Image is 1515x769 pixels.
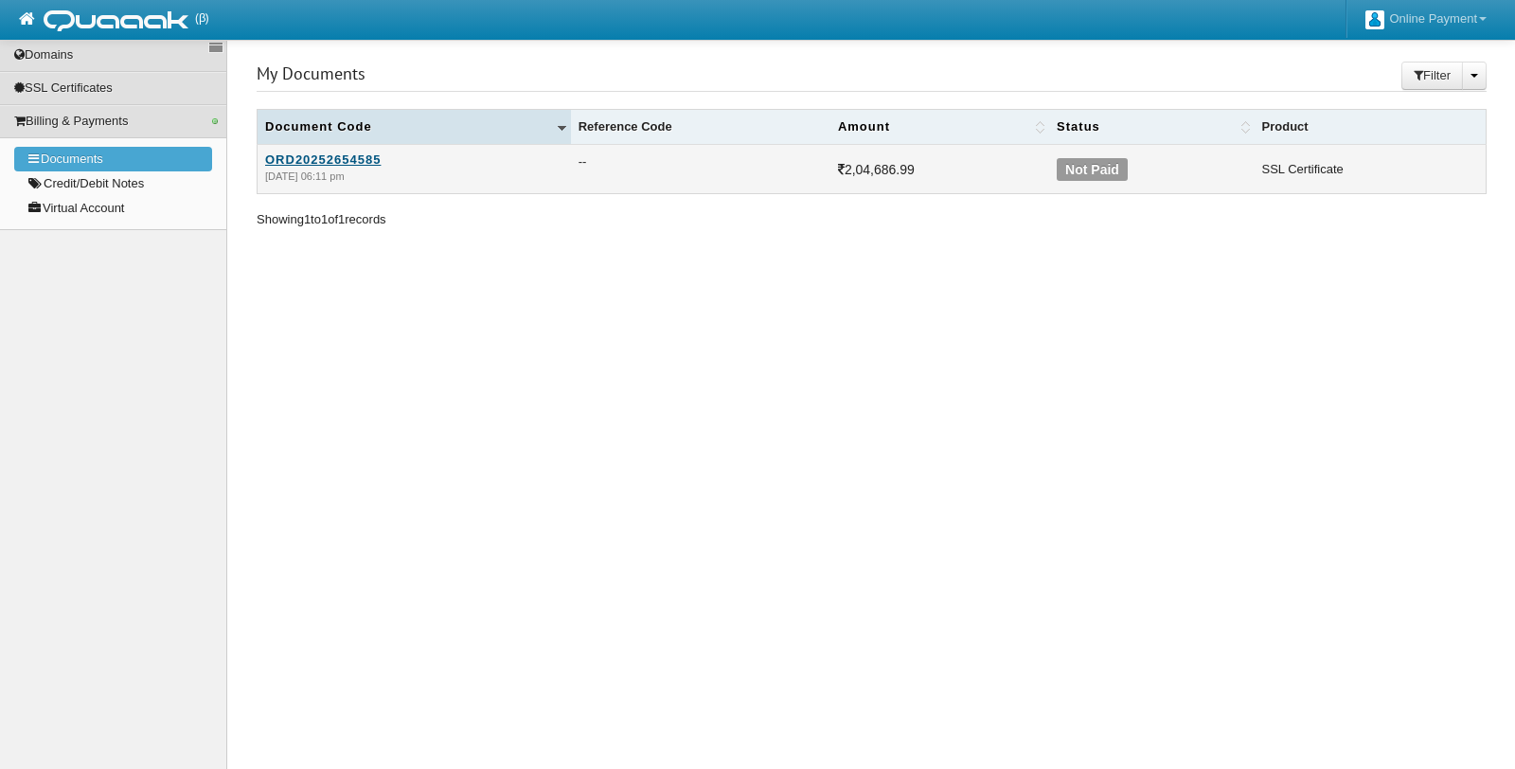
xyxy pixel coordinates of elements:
td: -- [571,145,830,194]
button: Filter [1401,62,1463,90]
a: Status [1057,119,1100,134]
h3: My Documents [257,61,1487,92]
a: Credit/Debit Notes [14,171,212,196]
span: [DATE] 06:11 pm [265,170,345,182]
span: Not Paid [1057,158,1128,181]
a: Sidebar switch [208,43,223,56]
td: SSL Certificate [1255,145,1487,194]
a: Amount [838,119,890,134]
i: INR [838,163,845,176]
span: (β) [195,1,209,35]
a: Documents [14,147,212,171]
td: 2,04,686.99 [830,145,1049,194]
div: Showing to of records [257,204,646,228]
span: 1 [321,212,328,226]
a: Virtual Account [14,196,212,221]
a: Document Code [265,119,372,134]
span: 1 [338,212,345,226]
a: ORD20252654585 [265,152,563,167]
span: 1 [304,212,311,226]
th: Product [1255,110,1487,145]
th: Reference Code [571,110,830,145]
